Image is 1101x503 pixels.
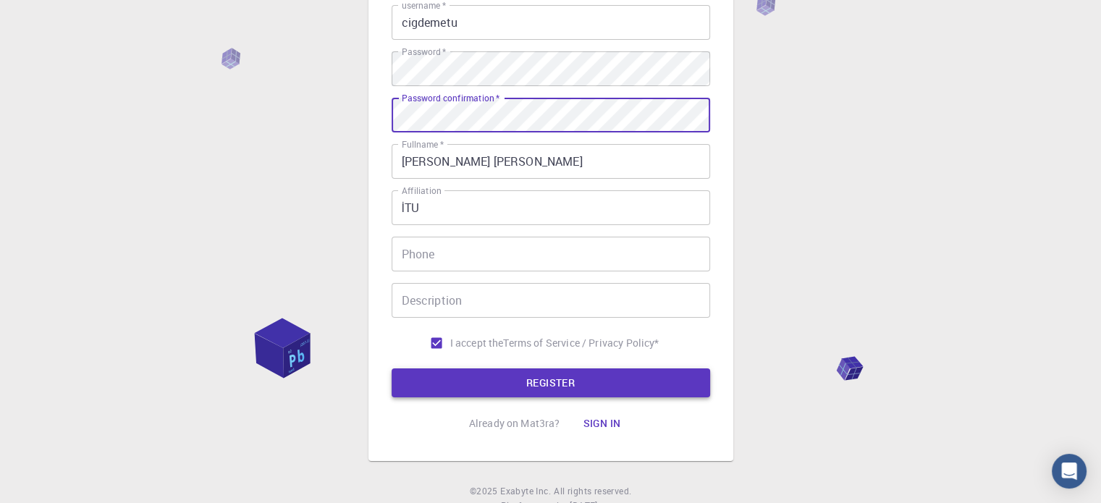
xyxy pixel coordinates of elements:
label: Fullname [402,138,444,151]
button: Sign in [571,409,632,438]
label: Password confirmation [402,92,499,104]
a: Exabyte Inc. [500,484,551,499]
p: Already on Mat3ra? [469,416,560,431]
button: REGISTER [392,368,710,397]
p: Terms of Service / Privacy Policy * [503,336,659,350]
label: Password [402,46,446,58]
a: Terms of Service / Privacy Policy* [503,336,659,350]
span: Exabyte Inc. [500,485,551,496]
span: © 2025 [470,484,500,499]
span: I accept the [450,336,504,350]
div: Open Intercom Messenger [1052,454,1087,489]
span: All rights reserved. [554,484,631,499]
label: Affiliation [402,185,441,197]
